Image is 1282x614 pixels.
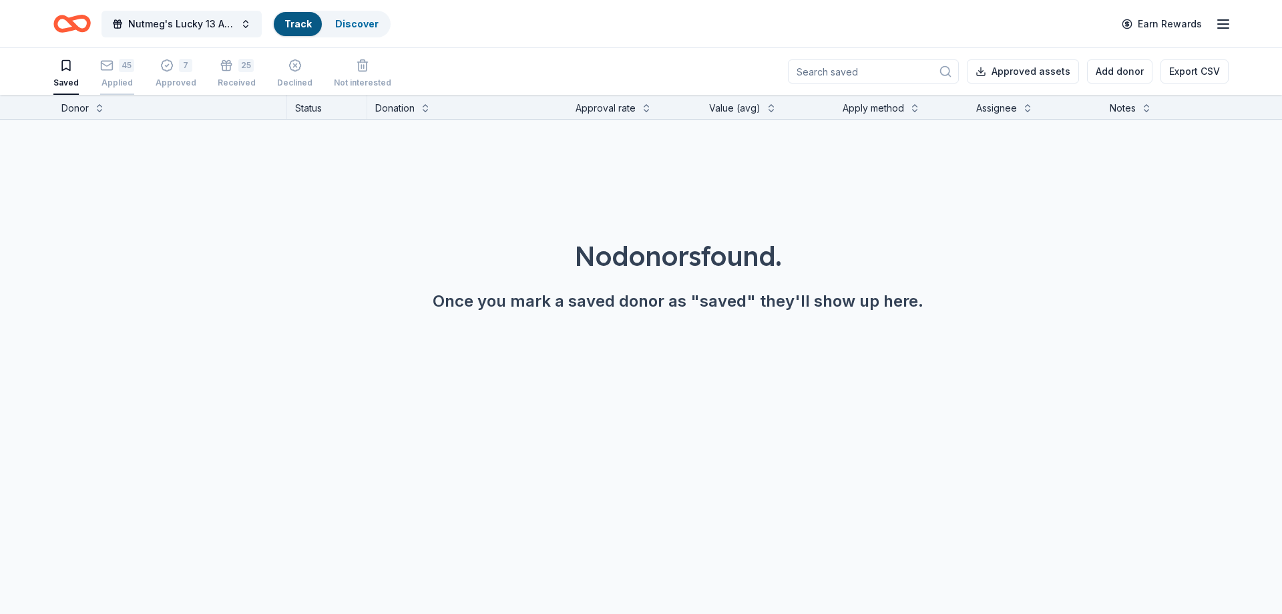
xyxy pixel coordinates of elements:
a: Home [53,8,91,39]
button: Not interested [334,53,391,95]
div: Approved [156,78,196,88]
button: TrackDiscover [272,11,391,37]
div: Saved [53,78,79,88]
div: Assignee [976,100,1017,116]
div: Applied [100,78,134,88]
a: Earn Rewards [1114,12,1210,36]
button: Add donor [1087,59,1152,84]
div: Received [218,78,256,88]
div: Status [287,95,367,119]
div: Value (avg) [709,100,761,116]
button: 45Applied [100,53,134,95]
button: Nutmeg's Lucky 13 Anniversary Event [101,11,262,37]
button: Saved [53,53,79,95]
button: Declined [277,53,312,95]
button: Approved assets [967,59,1079,84]
span: Nutmeg's Lucky 13 Anniversary Event [128,16,235,32]
a: Discover [335,18,379,29]
div: Donor [61,100,89,116]
div: Approval rate [576,100,636,116]
div: Notes [1110,100,1136,116]
div: 45 [119,59,134,72]
a: Track [284,18,311,29]
div: Not interested [334,78,391,88]
button: Export CSV [1160,59,1229,84]
div: Declined [277,78,312,88]
div: Apply method [843,100,904,116]
div: 25 [238,59,254,72]
div: Donation [375,100,415,116]
button: 25Received [218,53,256,95]
button: 7Approved [156,53,196,95]
div: 7 [179,59,192,72]
input: Search saved [788,59,959,84]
